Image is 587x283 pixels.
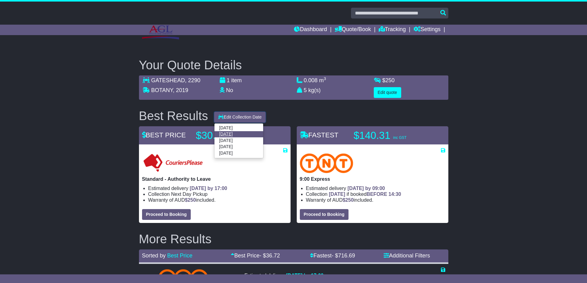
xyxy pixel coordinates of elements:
[231,253,280,259] a: Best Price- $36.72
[332,253,355,259] span: - $
[244,273,340,278] li: Estimated delivery
[385,77,395,83] span: 250
[196,129,273,142] p: $30.78
[139,232,448,246] h2: More Results
[300,209,349,220] button: Proceed to Booking
[367,192,387,197] span: BEFORE
[214,131,263,137] a: [DATE]
[142,176,287,182] p: Standard - Authority to Leave
[379,25,406,35] a: Tracking
[304,77,318,83] span: 0.008
[190,186,227,191] span: [DATE] by 17:00
[151,77,185,83] span: GATESHEAD
[136,109,211,123] div: Best Results
[319,77,326,83] span: m
[171,192,207,197] span: Next Day Pickup
[148,185,287,191] li: Estimated delivery
[310,253,355,259] a: Fastest- $716.69
[382,77,395,83] span: $
[300,176,445,182] p: 9:00 Express
[329,192,401,197] span: if booked
[393,135,406,140] span: inc GST
[148,197,287,203] li: Warranty of AUD included.
[231,77,242,83] span: item
[414,25,441,35] a: Settings
[300,153,353,173] img: TNT Domestic: 9:00 Express
[142,131,186,139] span: BEST PRICE
[324,76,326,81] sup: 3
[308,87,321,93] span: kg(s)
[266,253,280,259] span: 36.72
[389,192,401,197] span: 14:30
[142,209,191,220] button: Proceed to Booking
[306,191,445,197] li: Collection
[151,87,173,93] span: BOTANY
[300,131,339,139] span: FASTEST
[329,192,345,197] span: [DATE]
[139,58,448,72] h2: Your Quote Details
[259,253,280,259] span: - $
[214,125,263,131] a: [DATE]
[185,77,200,83] span: , 2290
[167,253,193,259] a: Best Price
[214,137,263,144] a: [DATE]
[306,197,445,203] li: Warranty of AUD included.
[148,191,287,197] li: Collection
[227,77,230,83] span: 1
[343,197,354,203] span: $
[214,150,263,156] a: [DATE]
[173,87,188,93] span: , 2019
[214,144,263,150] a: [DATE]
[294,25,327,35] a: Dashboard
[304,87,307,93] span: 5
[185,197,196,203] span: $
[348,186,385,191] span: [DATE] by 09:00
[345,197,354,203] span: 250
[306,185,445,191] li: Estimated delivery
[354,129,431,142] p: $140.31
[142,153,204,173] img: Couriers Please: Standard - Authority to Leave
[374,87,401,98] button: Edit quote
[335,25,371,35] a: Quote/Book
[384,253,430,259] a: Additional Filters
[188,197,196,203] span: 250
[214,112,266,123] button: Edit Collection Date
[226,87,233,93] span: No
[142,253,166,259] span: Sorted by
[286,273,324,278] span: [DATE] by 17:00
[338,253,355,259] span: 716.69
